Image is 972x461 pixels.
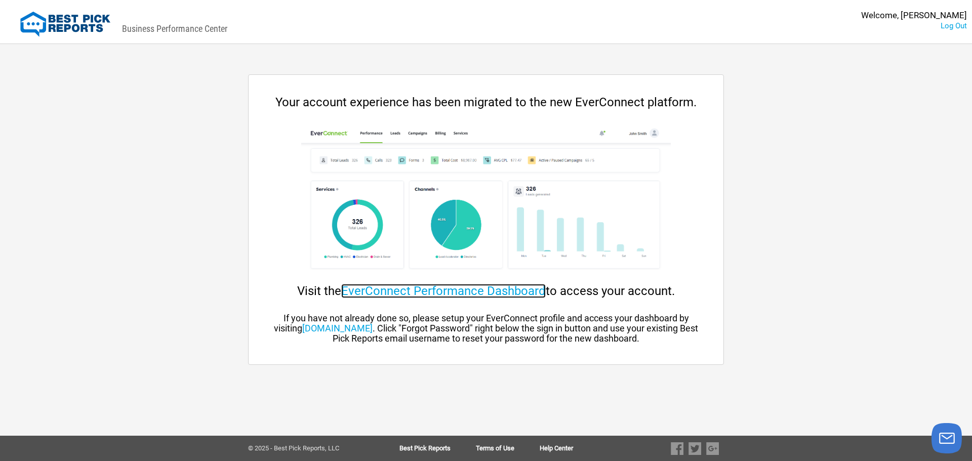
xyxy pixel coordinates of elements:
[248,445,367,452] div: © 2025 - Best Pick Reports, LLC
[301,124,670,276] img: cp-dashboard.png
[941,21,967,30] a: Log Out
[302,323,373,333] a: [DOMAIN_NAME]
[269,95,703,109] div: Your account experience has been migrated to the new EverConnect platform.
[540,445,573,452] a: Help Center
[476,445,540,452] a: Terms of Use
[861,10,967,21] div: Welcome, [PERSON_NAME]
[269,284,703,298] div: Visit the to access your account.
[341,284,546,298] a: EverConnect Performance Dashboard
[931,423,962,453] button: Launch chat
[399,445,476,452] a: Best Pick Reports
[269,313,703,344] div: If you have not already done so, please setup your EverConnect profile and access your dashboard ...
[20,12,110,37] img: Best Pick Reports Logo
